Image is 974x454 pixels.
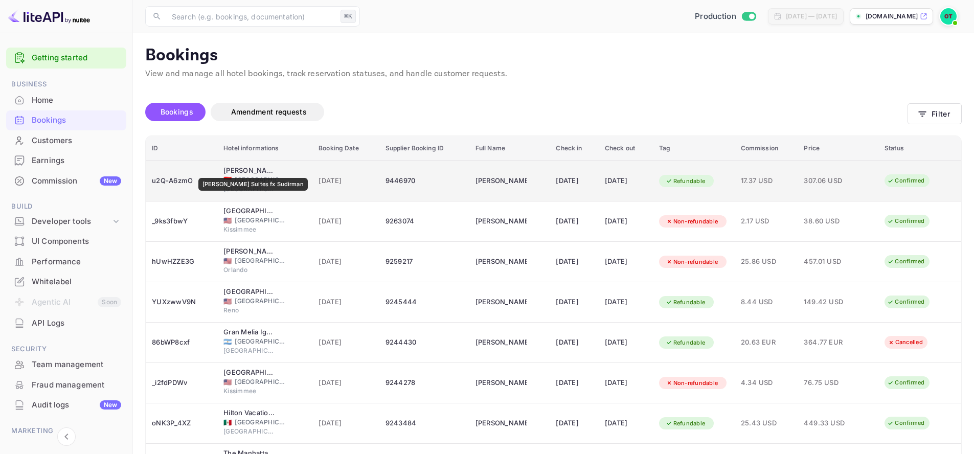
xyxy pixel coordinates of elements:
[223,427,275,436] span: [GEOGRAPHIC_DATA][PERSON_NAME]
[804,377,855,389] span: 76.75 USD
[6,344,126,355] span: Security
[223,408,275,418] div: Hilton Vacation Club Cabo Azul Los Cabos
[6,355,126,374] a: Team management
[6,272,126,291] a: Whitelabel
[386,213,463,230] div: 9263074
[804,297,855,308] span: 149.42 USD
[32,175,121,187] div: Commission
[223,346,275,355] span: [GEOGRAPHIC_DATA]
[6,131,126,151] div: Customers
[556,294,592,310] div: [DATE]
[146,136,217,161] th: ID
[386,415,463,432] div: 9243484
[223,287,275,297] div: Circus Circus Hotel Casino Reno at THE ROW
[605,294,647,310] div: [DATE]
[223,298,232,305] span: United States of America
[217,136,312,161] th: Hotel informations
[223,206,275,216] div: Palazzo Lakeside Hotel
[152,254,211,270] div: hUwHZZE3G
[152,294,211,310] div: YUXzwwV9N
[152,415,211,432] div: oNK3P_4XZ
[223,306,275,315] span: Reno
[659,296,712,309] div: Refundable
[804,216,855,227] span: 38.60 USD
[223,379,232,385] span: United States of America
[235,175,286,185] span: [GEOGRAPHIC_DATA]
[798,136,878,161] th: Price
[6,252,126,271] a: Performance
[6,395,126,414] a: Audit logsNew
[735,136,798,161] th: Commission
[6,272,126,292] div: Whitelabel
[223,166,275,176] div: HARRIS Suites fx Sudirman
[32,359,121,371] div: Team management
[386,173,463,189] div: 9446970
[161,107,193,116] span: Bookings
[659,417,712,430] div: Refundable
[319,216,373,227] span: [DATE]
[32,399,121,411] div: Audit logs
[341,10,356,23] div: ⌘K
[556,254,592,270] div: [DATE]
[223,265,275,275] span: Orlando
[804,175,855,187] span: 307.06 USD
[32,236,121,247] div: UI Components
[32,256,121,268] div: Performance
[223,217,232,224] span: United States of America
[319,297,373,308] span: [DATE]
[152,213,211,230] div: _9ks3fbwY
[605,173,647,189] div: [DATE]
[653,136,735,161] th: Tag
[231,107,307,116] span: Amendment requests
[475,213,527,230] div: Drelana Boney
[6,375,126,394] a: Fraud management
[866,12,918,21] p: [DOMAIN_NAME]
[319,256,373,267] span: [DATE]
[166,6,336,27] input: Search (e.g. bookings, documentation)
[6,110,126,130] div: Bookings
[786,12,837,21] div: [DATE] — [DATE]
[32,155,121,167] div: Earnings
[319,377,373,389] span: [DATE]
[605,334,647,351] div: [DATE]
[556,375,592,391] div: [DATE]
[6,151,126,170] a: Earnings
[6,213,126,231] div: Developer tools
[475,415,527,432] div: Katsiaryna Khatseyeva
[878,136,961,161] th: Status
[908,103,962,124] button: Filter
[6,79,126,90] span: Business
[319,418,373,429] span: [DATE]
[605,213,647,230] div: [DATE]
[880,215,931,228] div: Confirmed
[6,151,126,171] div: Earnings
[32,95,121,106] div: Home
[550,136,598,161] th: Check in
[6,252,126,272] div: Performance
[605,415,647,432] div: [DATE]
[6,313,126,333] div: API Logs
[659,336,712,349] div: Refundable
[32,317,121,329] div: API Logs
[6,425,126,437] span: Marketing
[235,297,286,306] span: [GEOGRAPHIC_DATA]
[556,213,592,230] div: [DATE]
[741,337,792,348] span: 20.63 EUR
[741,216,792,227] span: 2.17 USD
[475,254,527,270] div: Emilee Woriax
[145,46,962,66] p: Bookings
[223,338,232,345] span: Argentina
[556,173,592,189] div: [DATE]
[741,297,792,308] span: 8.44 USD
[881,336,930,349] div: Cancelled
[6,232,126,252] div: UI Components
[312,136,379,161] th: Booking Date
[319,337,373,348] span: [DATE]
[475,334,527,351] div: Nicole Nelson
[235,256,286,265] span: [GEOGRAPHIC_DATA]
[659,175,712,188] div: Refundable
[804,256,855,267] span: 457.01 USD
[152,334,211,351] div: 86bWP8cxf
[556,415,592,432] div: [DATE]
[6,171,126,190] a: CommissionNew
